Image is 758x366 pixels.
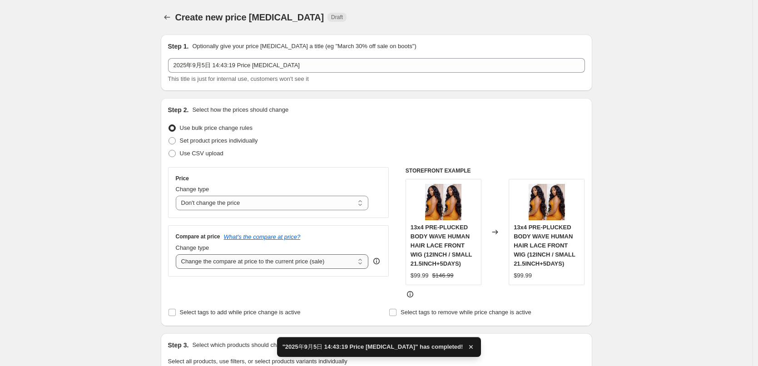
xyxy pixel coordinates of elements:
span: Use bulk price change rules [180,124,253,131]
h3: Compare at price [176,233,220,240]
h3: Price [176,175,189,182]
img: 13x4-pre-plucked-body-wave-human-hair-lace-front-wig-280_80x.jpg [529,184,565,220]
span: This title is just for internal use, customers won't see it [168,75,309,82]
span: Select all products, use filters, or select products variants individually [168,358,347,365]
h2: Step 3. [168,341,189,350]
p: Select how the prices should change [192,105,288,114]
p: Select which products should change in price [192,341,310,350]
span: Set product prices individually [180,137,258,144]
span: Select tags to add while price change is active [180,309,301,316]
h2: Step 1. [168,42,189,51]
span: Use CSV upload [180,150,223,157]
input: 30% off holiday sale [168,58,585,73]
span: 13x4 PRE-PLUCKED BODY WAVE HUMAN HAIR LACE FRONT WIG (12INCH / SMALL 21.5INCH+5DAYS) [514,224,575,267]
h2: Step 2. [168,105,189,114]
span: 13x4 PRE-PLUCKED BODY WAVE HUMAN HAIR LACE FRONT WIG (12INCH / SMALL 21.5INCH+5DAYS) [411,224,472,267]
strike: $146.99 [432,271,454,280]
button: What's the compare at price? [224,233,301,240]
div: help [372,257,381,266]
span: Draft [331,14,343,21]
span: "2025年9月5日 14:43:19 Price [MEDICAL_DATA]" has completed! [282,342,463,351]
span: Change type [176,244,209,251]
div: $99.99 [411,271,429,280]
div: $99.99 [514,271,532,280]
h6: STOREFRONT EXAMPLE [406,167,585,174]
span: Change type [176,186,209,193]
p: Optionally give your price [MEDICAL_DATA] a title (eg "March 30% off sale on boots") [192,42,416,51]
img: 13x4-pre-plucked-body-wave-human-hair-lace-front-wig-280_80x.jpg [425,184,461,220]
span: Create new price [MEDICAL_DATA] [175,12,324,22]
button: Price change jobs [161,11,173,24]
span: Select tags to remove while price change is active [401,309,531,316]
